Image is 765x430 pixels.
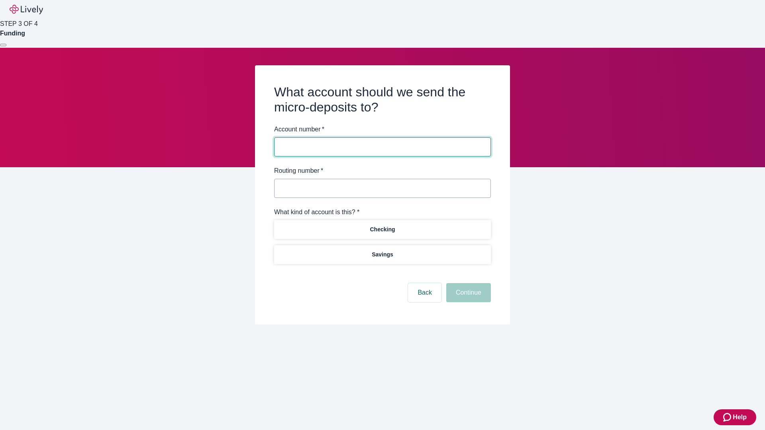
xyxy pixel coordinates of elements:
[372,250,393,259] p: Savings
[723,412,733,422] svg: Zendesk support icon
[274,84,491,115] h2: What account should we send the micro-deposits to?
[274,245,491,264] button: Savings
[10,5,43,14] img: Lively
[274,125,324,134] label: Account number
[733,412,747,422] span: Help
[408,283,441,302] button: Back
[274,166,323,176] label: Routing number
[714,409,756,425] button: Zendesk support iconHelp
[274,220,491,239] button: Checking
[274,207,359,217] label: What kind of account is this? *
[370,225,395,234] p: Checking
